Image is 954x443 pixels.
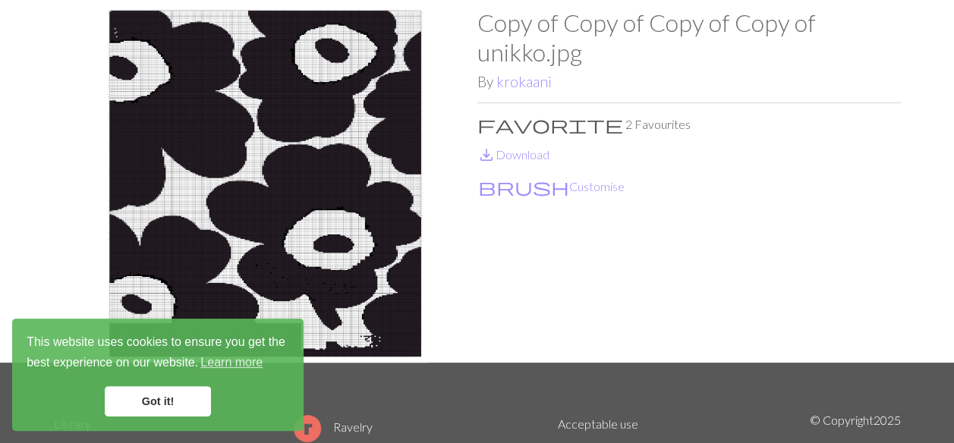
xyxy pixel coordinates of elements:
span: favorite [477,114,623,135]
span: save_alt [477,144,496,165]
h2: By [477,73,901,90]
span: brush [478,176,569,197]
div: cookieconsent [12,319,304,431]
img: unikko.jpg [54,8,477,363]
a: dismiss cookie message [105,386,211,416]
i: Favourite [477,115,623,134]
a: DownloadDownload [477,147,549,162]
a: learn more about cookies [198,351,265,374]
p: 2 Favourites [477,115,901,134]
a: Acceptable use [558,416,638,431]
a: krokaani [496,73,552,90]
button: CustomiseCustomise [477,177,625,196]
h1: Copy of Copy of Copy of Copy of unikko.jpg [477,8,901,67]
a: Ravelry [294,419,373,434]
i: Customise [478,178,569,196]
img: Ravelry logo [294,415,321,442]
span: This website uses cookies to ensure you get the best experience on our website. [27,333,289,374]
i: Download [477,146,496,164]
